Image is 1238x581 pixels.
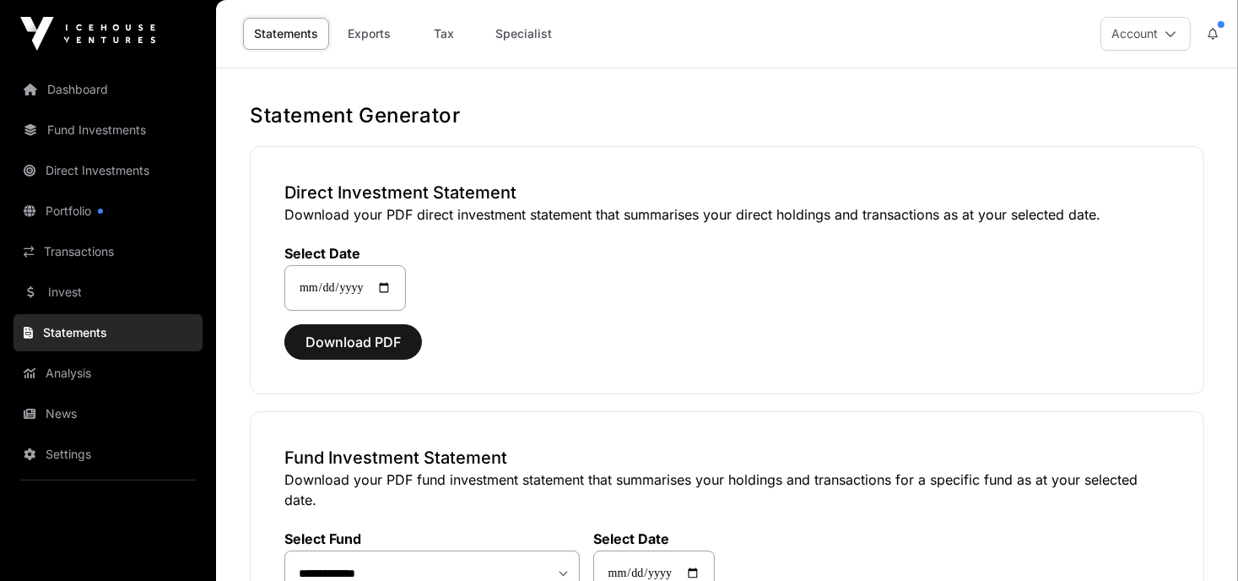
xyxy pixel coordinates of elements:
label: Select Fund [284,530,580,547]
p: Download your PDF direct investment statement that summarises your direct holdings and transactio... [284,204,1170,225]
label: Select Date [284,245,406,262]
p: Download your PDF fund investment statement that summarises your holdings and transactions for a ... [284,470,1170,510]
a: Download PDF [284,341,422,358]
label: Select Date [593,530,715,547]
a: Exports [336,18,403,50]
span: Download PDF [305,332,401,352]
h1: Statement Generator [250,102,1204,129]
a: Fund Investments [14,111,203,149]
h3: Direct Investment Statement [284,181,1170,204]
a: Statements [14,314,203,351]
a: Analysis [14,355,203,392]
a: Tax [410,18,478,50]
a: Specialist [484,18,563,50]
a: News [14,395,203,432]
a: Direct Investments [14,152,203,189]
a: Transactions [14,233,203,270]
button: Account [1100,17,1191,51]
iframe: Chat Widget [1154,500,1238,581]
button: Download PDF [284,324,422,360]
a: Statements [243,18,329,50]
img: Icehouse Ventures Logo [20,17,155,51]
a: Portfolio [14,193,203,230]
a: Dashboard [14,71,203,108]
h3: Fund Investment Statement [284,446,1170,470]
a: Settings [14,436,203,473]
a: Invest [14,274,203,311]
